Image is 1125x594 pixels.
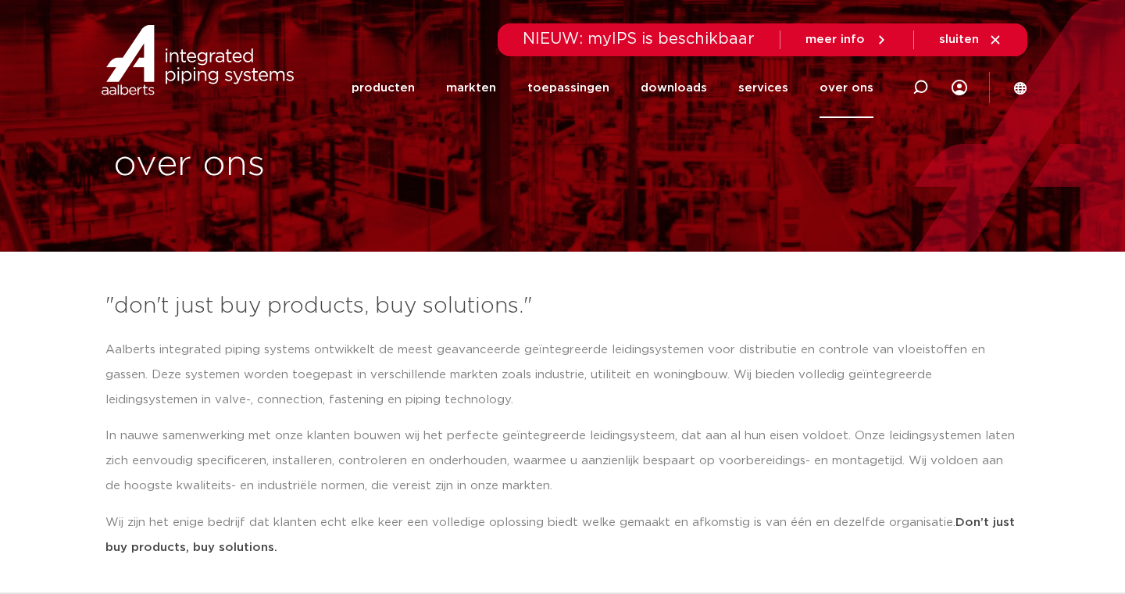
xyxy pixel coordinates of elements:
a: sluiten [939,33,1002,47]
a: meer info [805,33,888,47]
h3: "don't just buy products, buy solutions." [105,291,1020,322]
a: toepassingen [527,58,609,118]
p: Wij zijn het enige bedrijf dat klanten echt elke keer een volledige oplossing biedt welke gemaakt... [105,510,1020,560]
a: services [738,58,788,118]
h1: over ons [113,140,555,190]
a: downloads [641,58,707,118]
p: In nauwe samenwerking met onze klanten bouwen wij het perfecte geïntegreerde leidingsysteem, dat ... [105,424,1020,499]
nav: Menu [352,58,873,118]
a: over ons [820,58,873,118]
span: meer info [805,34,865,45]
span: sluiten [939,34,979,45]
a: producten [352,58,415,118]
strong: Don’t just buy products, buy solutions. [105,517,1015,553]
span: NIEUW: myIPS is beschikbaar [523,31,755,47]
a: markten [446,58,496,118]
p: Aalberts integrated piping systems ontwikkelt de meest geavanceerde geïntegreerde leidingsystemen... [105,338,1020,413]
